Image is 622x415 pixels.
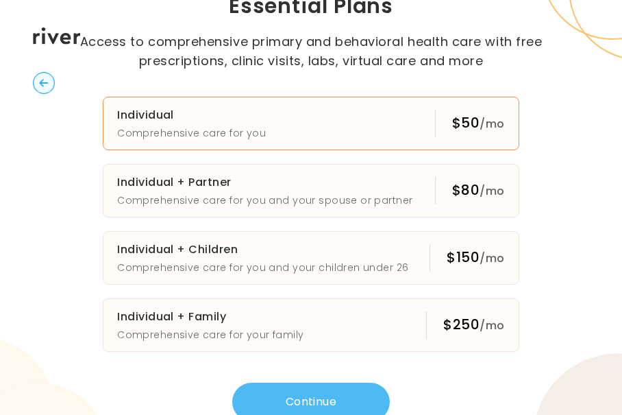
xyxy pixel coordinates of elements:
[443,315,504,335] div: $250
[480,318,504,333] span: /mo
[117,307,303,327] h3: Individual + Family
[117,173,412,192] h3: Individual + Partner
[117,106,266,125] h3: Individual
[447,248,504,268] div: $150
[452,113,505,134] div: $50
[480,250,504,266] span: /mo
[117,125,266,141] p: Comprehensive care for you
[117,192,412,209] p: Comprehensive care for you and your spouse or partner
[480,183,504,199] span: /mo
[452,180,505,201] div: $80
[103,97,519,150] button: IndividualComprehensive care for you$50/mo
[480,116,504,132] span: /mo
[117,259,408,276] p: Comprehensive care for you and your children under 26
[117,327,303,343] p: Comprehensive care for your family
[103,231,519,285] button: Individual + ChildrenComprehensive care for you and your children under 26$150/mo
[51,32,571,71] p: Access to comprehensive primary and behavioral health care with free prescriptions, clinic visits...
[103,164,519,217] button: Individual + PartnerComprehensive care for you and your spouse or partner$80/mo
[117,240,408,259] h3: Individual + Children
[103,298,519,352] button: Individual + FamilyComprehensive care for your family$250/mo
